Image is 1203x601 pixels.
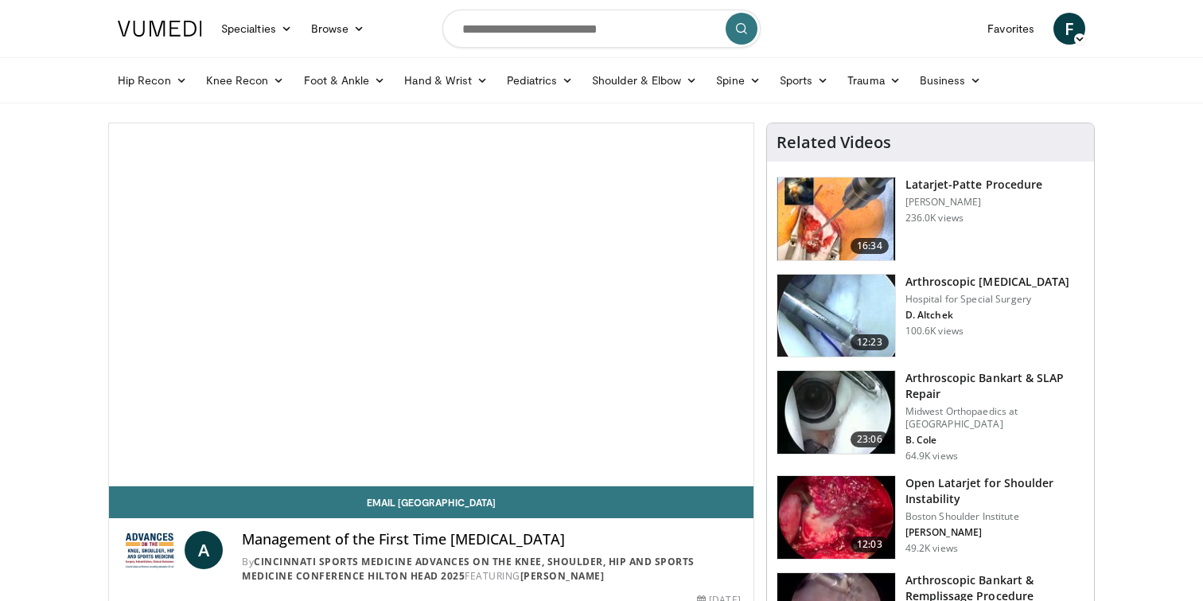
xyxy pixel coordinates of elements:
[777,476,895,559] img: 944938_3.png.150x105_q85_crop-smart_upscale.jpg
[905,212,964,224] p: 236.0K views
[302,13,375,45] a: Browse
[395,64,497,96] a: Hand & Wrist
[520,569,605,583] a: [PERSON_NAME]
[707,64,769,96] a: Spine
[197,64,294,96] a: Knee Recon
[777,370,1084,462] a: 23:06 Arthroscopic Bankart & SLAP Repair Midwest Orthopaedics at [GEOGRAPHIC_DATA] B. Cole 64.9K ...
[838,64,910,96] a: Trauma
[910,64,991,96] a: Business
[777,133,891,152] h4: Related Videos
[109,123,753,486] video-js: Video Player
[905,542,958,555] p: 49.2K views
[1053,13,1085,45] a: F
[212,13,302,45] a: Specialties
[118,21,202,37] img: VuMedi Logo
[108,64,197,96] a: Hip Recon
[905,434,1084,447] p: B. Cole
[905,309,1070,322] p: D. Altchek
[242,555,695,583] a: Cincinnati Sports Medicine Advances on the Knee, Shoulder, Hip and Sports Medicine Conference Hil...
[442,10,761,48] input: Search topics, interventions
[905,274,1070,290] h3: Arthroscopic [MEDICAL_DATA]
[905,370,1084,402] h3: Arthroscopic Bankart & SLAP Repair
[582,64,707,96] a: Shoulder & Elbow
[905,510,1084,523] p: Boston Shoulder Institute
[905,293,1070,306] p: Hospital for Special Surgery
[109,486,753,518] a: Email [GEOGRAPHIC_DATA]
[122,531,178,569] img: Cincinnati Sports Medicine Advances on the Knee, Shoulder, Hip and Sports Medicine Conference Hil...
[905,450,958,462] p: 64.9K views
[185,531,223,569] a: A
[851,334,889,350] span: 12:23
[497,64,582,96] a: Pediatrics
[905,325,964,338] p: 100.6K views
[777,475,1084,560] a: 12:03 Open Latarjet for Shoulder Instability Boston Shoulder Institute [PERSON_NAME] 49.2K views
[777,274,1084,358] a: 12:23 Arthroscopic [MEDICAL_DATA] Hospital for Special Surgery D. Altchek 100.6K views
[777,178,895,260] img: 617583_3.png.150x105_q85_crop-smart_upscale.jpg
[905,177,1042,193] h3: Latarjet-Patte Procedure
[777,177,1084,261] a: 16:34 Latarjet-Patte Procedure [PERSON_NAME] 236.0K views
[905,405,1084,431] p: Midwest Orthopaedics at [GEOGRAPHIC_DATA]
[978,13,1044,45] a: Favorites
[851,537,889,552] span: 12:03
[851,431,889,447] span: 23:06
[242,531,741,548] h4: Management of the First Time [MEDICAL_DATA]
[770,64,839,96] a: Sports
[905,475,1084,507] h3: Open Latarjet for Shoulder Instability
[905,526,1084,539] p: [PERSON_NAME]
[905,196,1042,209] p: [PERSON_NAME]
[851,238,889,254] span: 16:34
[777,371,895,454] img: cole_0_3.png.150x105_q85_crop-smart_upscale.jpg
[777,275,895,357] img: 10039_3.png.150x105_q85_crop-smart_upscale.jpg
[242,555,741,583] div: By FEATURING
[294,64,395,96] a: Foot & Ankle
